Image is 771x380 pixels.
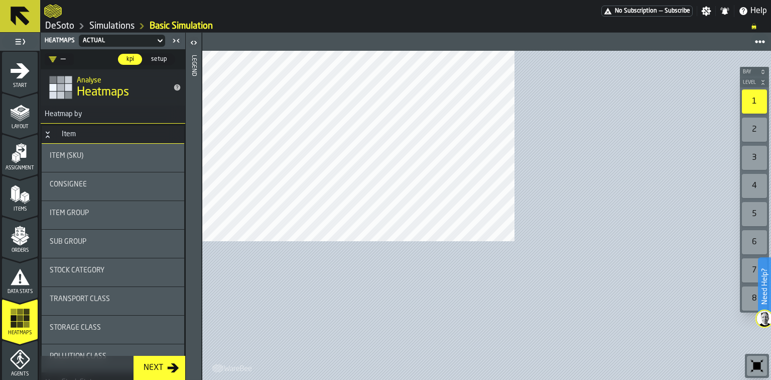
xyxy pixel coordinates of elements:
div: Next [140,362,167,374]
div: Title [50,180,176,188]
div: stat-Stock Category [42,258,184,287]
div: 6 [742,230,767,254]
span: Bay [741,69,758,75]
a: logo-header [204,358,261,378]
span: Level [741,80,758,85]
h3: title-section-Item [42,126,184,144]
span: Heatmaps [45,37,75,44]
div: button-toolbar-undefined [740,172,769,200]
div: Title [50,352,176,360]
span: Item (SKU) [50,152,83,160]
a: link-to-/wh/i/53489ce4-9a4e-4130-9411-87a947849922/simulations/2bce2544-7300-43a8-92d1-7f5ff2cad438 [150,21,213,32]
span: — [659,8,663,15]
div: stat-Pollution Class [42,344,184,372]
div: 3 [742,146,767,170]
label: button-toggle-Close me [169,35,183,47]
label: button-toggle-Toggle Full Menu [2,35,38,49]
div: 1 [742,89,767,114]
span: Storage Class [50,324,101,332]
div: button-toolbar-undefined [740,228,769,256]
div: button-toolbar-undefined [740,144,769,172]
span: Transport Class [50,295,110,303]
span: Help [750,5,767,17]
span: Items [2,207,38,212]
div: stat-Item Group [42,201,184,229]
a: link-to-/wh/i/53489ce4-9a4e-4130-9411-87a947849922 [89,21,135,32]
svg: Reset zoom and position [749,358,765,374]
div: 2 [742,118,767,142]
h2: Sub Title [77,74,165,84]
span: Subscribe [665,8,690,15]
div: stat-Sub Group [42,230,184,258]
span: Assignment [2,165,38,171]
div: Item [56,131,82,139]
div: DropdownMenuValue-0de07d38-033d-4de5-883b-cb7564274de5 [83,37,151,44]
div: Title [50,152,176,160]
button: button- [740,77,769,87]
div: 5 [742,202,767,226]
span: Consignee [50,180,87,188]
span: Item Group [50,209,89,217]
label: button-toggle-Notifications [716,6,734,16]
button: button- [740,67,769,77]
div: stat-Storage Class [42,316,184,344]
span: kpi [122,55,138,64]
span: Heatmaps [2,330,38,336]
li: menu Layout [2,93,38,133]
span: No Subscription [615,8,657,15]
div: thumb [118,54,142,65]
div: Title [50,209,176,217]
label: button-switch-multi-setup [143,53,175,65]
span: Heatmaps [77,84,129,101]
div: button-toolbar-undefined [740,284,769,313]
span: Orders [2,248,38,253]
span: Heatmap by [41,111,82,119]
div: button-toolbar-undefined [740,87,769,116]
div: DropdownMenuValue- [49,53,66,65]
div: stat-Item (SKU) [42,144,184,172]
div: button-toolbar-undefined [740,200,769,228]
li: menu Assignment [2,134,38,174]
header: Legend [186,33,201,380]
div: Title [50,238,176,246]
div: Menu Subscription [601,6,693,17]
div: button-toolbar-undefined [740,116,769,144]
div: 8 [742,287,767,311]
button: button-Next [134,356,185,380]
span: Start [2,83,38,88]
li: menu Items [2,175,38,216]
div: Title [50,266,176,274]
label: Need Help? [759,258,770,315]
li: menu Heatmaps [2,299,38,339]
div: 7 [742,258,767,282]
div: stat-Transport Class [42,287,184,315]
nav: Breadcrumb [44,20,767,32]
button: Button-Item-open [42,131,54,139]
li: menu Start [2,52,38,92]
div: stat-Consignee [42,172,184,201]
label: button-toggle-Help [734,5,771,17]
a: link-to-/wh/i/53489ce4-9a4e-4130-9411-87a947849922 [45,21,74,32]
li: menu Data Stats [2,258,38,298]
div: 4 [742,174,767,198]
div: title-Heatmaps [41,69,185,106]
span: Pollution Class [50,352,106,360]
span: setup [147,55,171,64]
a: link-to-/wh/i/53489ce4-9a4e-4130-9411-87a947849922/pricing/ [601,6,693,17]
span: Sub Group [50,238,86,246]
div: DropdownMenuValue- [45,53,74,65]
div: Title [50,324,176,332]
div: button-toolbar-undefined [745,354,769,378]
div: Title [50,295,176,303]
h3: title-section-Heatmap by [41,106,185,124]
div: button-toolbar-undefined [740,256,769,284]
span: Stock Category [50,266,104,274]
a: logo-header [44,2,62,20]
